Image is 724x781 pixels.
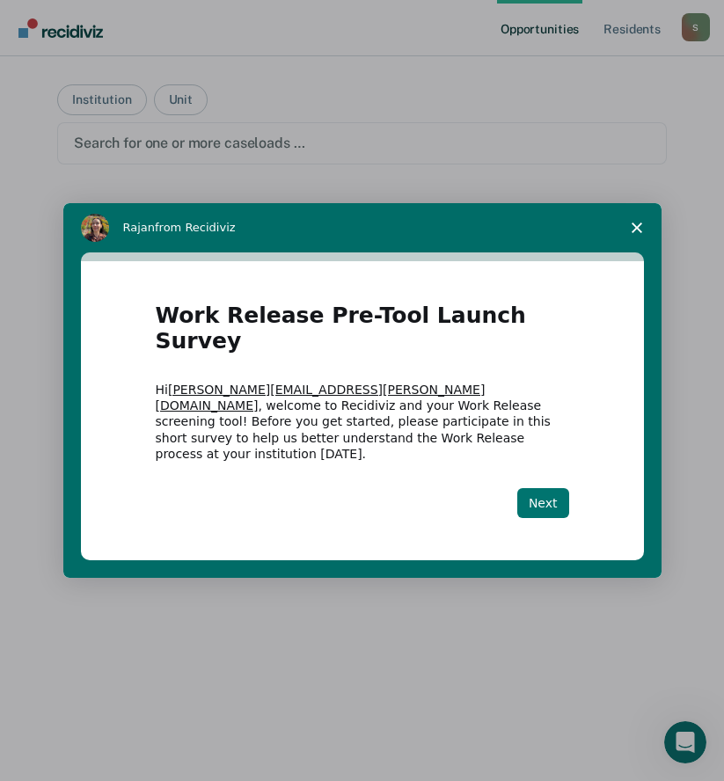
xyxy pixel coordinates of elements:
[156,303,569,364] h1: Work Release Pre-Tool Launch Survey
[612,203,662,252] span: Close survey
[123,221,156,234] span: Rajan
[156,382,569,462] div: Hi , welcome to Recidiviz and your Work Release screening tool! Before you get started, please pa...
[81,214,109,242] img: Profile image for Rajan
[517,488,569,518] button: Next
[156,383,486,412] a: [PERSON_NAME][EMAIL_ADDRESS][PERSON_NAME][DOMAIN_NAME]
[155,221,236,234] span: from Recidiviz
